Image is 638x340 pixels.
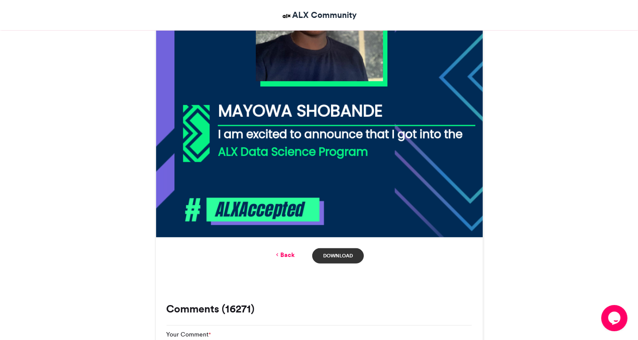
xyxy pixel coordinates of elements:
[281,9,357,21] a: ALX Community
[167,304,472,314] h3: Comments (16271)
[274,250,295,260] a: Back
[312,248,363,264] a: Download
[167,330,211,339] label: Your Comment
[601,305,629,331] iframe: chat widget
[281,10,292,21] img: ALX Community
